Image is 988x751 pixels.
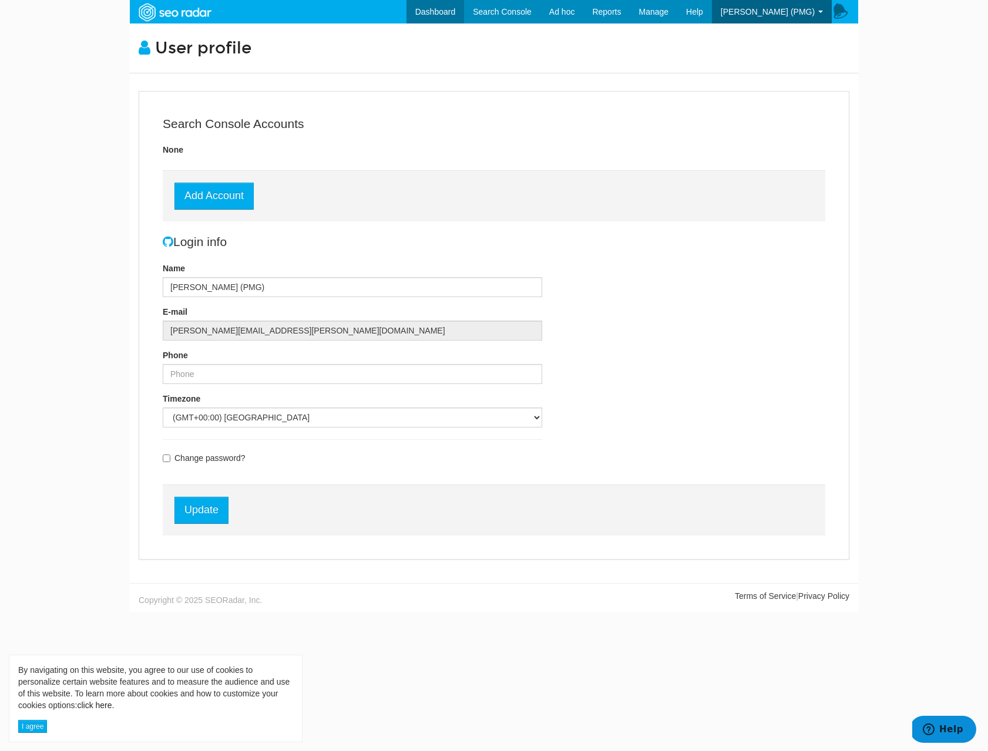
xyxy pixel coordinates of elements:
[174,497,228,524] input: Update
[686,7,703,16] span: Help
[592,7,621,16] span: Reports
[638,7,668,16] span: Manage
[163,262,185,274] label: Name
[494,590,858,602] div: |
[163,364,542,384] input: Phone
[798,591,849,601] a: Privacy Policy
[155,38,251,58] span: User profile
[134,2,215,23] img: SEORadar
[163,306,187,318] label: E-mail
[77,701,112,710] a: click here
[163,115,825,132] div: Search Console Accounts
[735,591,796,601] a: Terms of Service
[163,144,183,156] label: None
[163,349,188,361] label: Phone
[163,393,200,405] label: Timezone
[130,590,494,606] div: Copyright © 2025 SEORadar, Inc.
[18,720,47,733] button: I agree
[549,7,575,16] span: Ad hoc
[163,454,170,462] input: Change password?
[721,7,815,16] span: [PERSON_NAME] (PMG)
[163,321,542,341] div: [PERSON_NAME][EMAIL_ADDRESS][PERSON_NAME][DOMAIN_NAME]
[174,183,254,210] a: Add Account
[163,233,599,250] div: Login info
[163,277,542,297] input: Name
[912,716,976,745] iframe: Opens a widget where you can find more information
[18,664,293,711] div: By navigating on this website, you agree to our use of cookies to personalize certain website fea...
[174,453,246,463] label: Change password?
